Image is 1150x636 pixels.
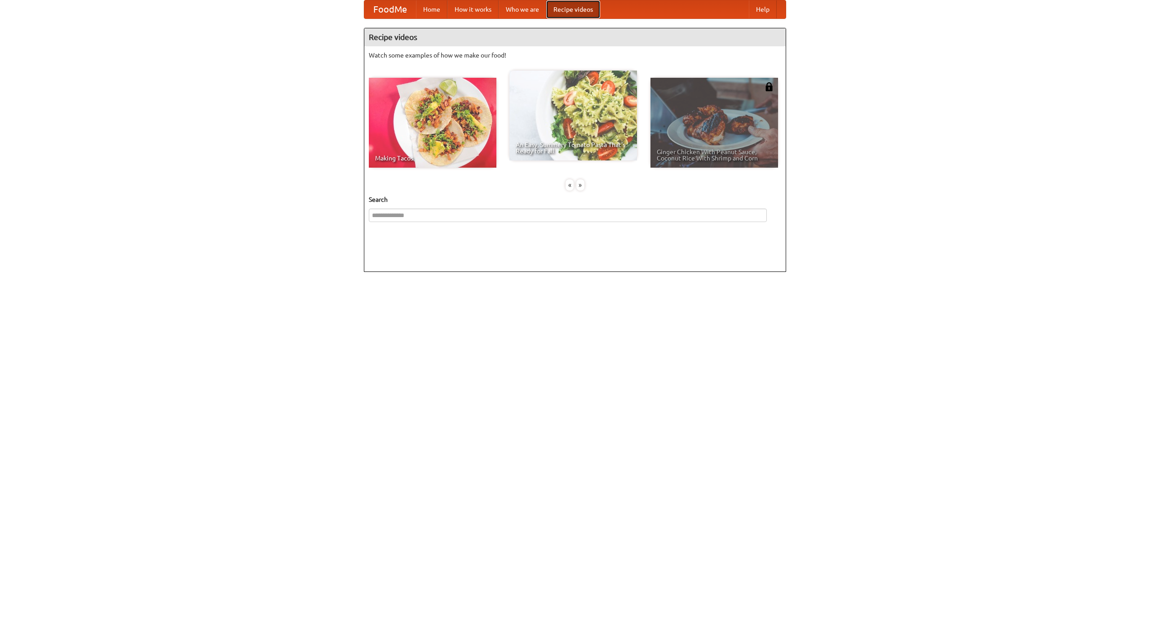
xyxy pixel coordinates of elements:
h4: Recipe videos [364,28,786,46]
h5: Search [369,195,781,204]
a: FoodMe [364,0,416,18]
div: » [576,179,584,191]
img: 483408.png [765,82,774,91]
div: « [566,179,574,191]
a: Recipe videos [546,0,600,18]
a: An Easy, Summery Tomato Pasta That's Ready for Fall [509,71,637,160]
a: Making Tacos [369,78,496,168]
a: Help [749,0,777,18]
a: Home [416,0,447,18]
p: Watch some examples of how we make our food! [369,51,781,60]
span: An Easy, Summery Tomato Pasta That's Ready for Fall [516,142,631,154]
a: How it works [447,0,499,18]
span: Making Tacos [375,155,490,161]
a: Who we are [499,0,546,18]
